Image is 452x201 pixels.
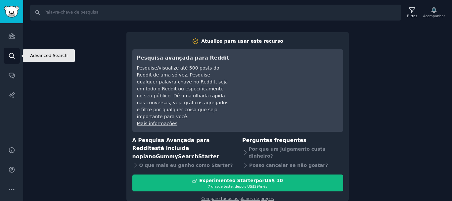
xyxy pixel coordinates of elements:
font: Por que um julgamento custa dinheiro? [249,146,325,159]
font: o Starter [206,163,230,168]
font: Perguntas frequentes [242,137,306,143]
font: Experimente [199,178,232,183]
a: Mais informações [137,121,177,126]
button: Experimenteo StarterporUS$ 107 diasde teste, depois US$29/mês [132,175,343,191]
font: US$ 10 [264,178,283,183]
font: GummySearch [156,153,198,160]
input: Palavra-chave de pesquisa [30,5,401,21]
img: Logotipo do GummySearch [4,6,19,18]
font: está incluída no [132,145,189,160]
font: 29 [254,184,259,188]
font: A Pesquisa Avançada para Reddit [132,137,210,152]
font: ? [230,163,233,168]
font: Filtros [407,14,417,18]
font: plano [140,153,156,160]
font: Atualize para usar este recurso [201,38,283,44]
iframe: Reprodutor de vídeo do YouTube [239,54,339,104]
font: Pesquise/visualize até 500 posts do Reddit de uma só vez. Pesquise qualquer palavra-chave no Redd... [137,65,229,119]
font: /mês [259,184,267,188]
font: o Starter [232,178,256,183]
font: O que mais eu ganho com [139,163,207,168]
font: Posso cancelar se não gostar? [249,163,328,168]
font: 7 dias [208,184,218,188]
font: de teste, depois US$ [218,184,254,188]
font: por [256,178,265,183]
font: Starter [198,153,219,160]
a: Compare todos os planos de preços [201,196,274,201]
font: Pesquisa avançada para Reddit [137,55,229,61]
